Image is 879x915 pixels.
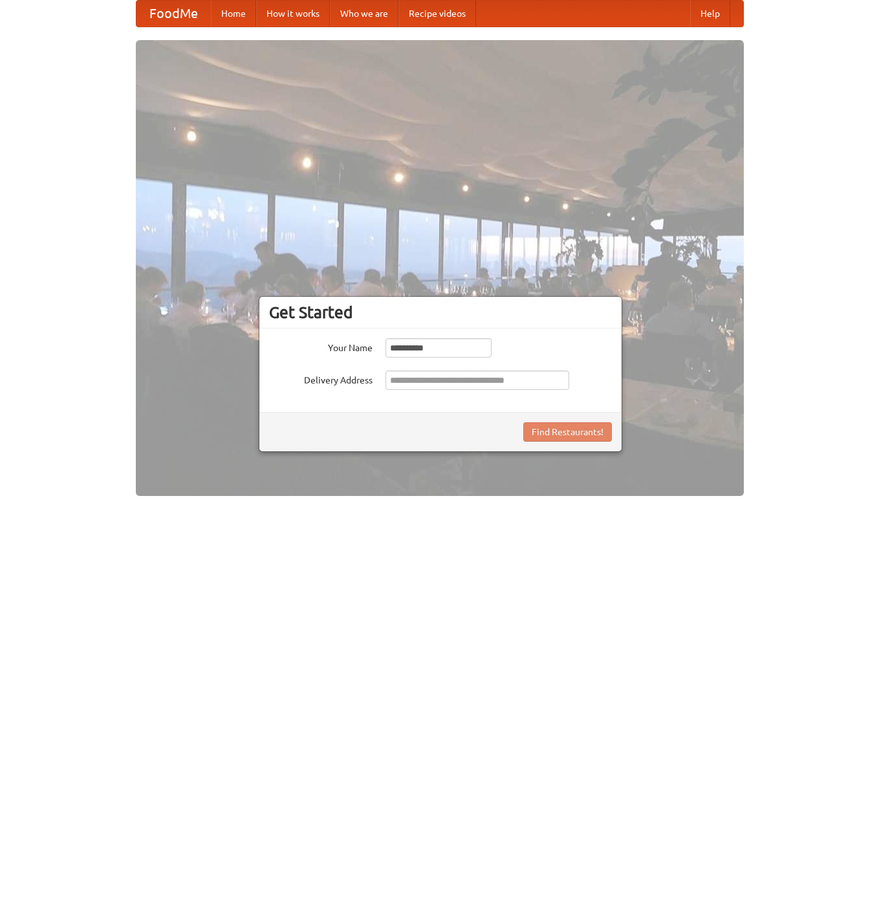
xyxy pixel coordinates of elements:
[269,338,373,354] label: Your Name
[136,1,211,27] a: FoodMe
[330,1,398,27] a: Who we are
[690,1,730,27] a: Help
[269,371,373,387] label: Delivery Address
[269,303,612,322] h3: Get Started
[523,422,612,442] button: Find Restaurants!
[256,1,330,27] a: How it works
[211,1,256,27] a: Home
[398,1,476,27] a: Recipe videos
